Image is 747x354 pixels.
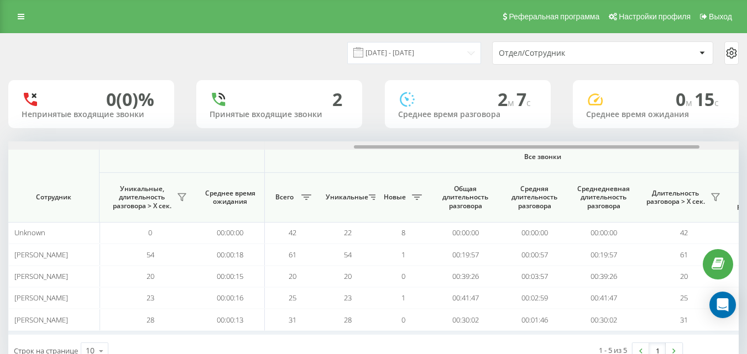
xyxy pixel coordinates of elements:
span: Сотрудник [18,193,90,202]
span: Длительность разговора > Х сек. [644,189,707,206]
span: 2 [498,87,516,111]
span: 31 [680,315,688,325]
td: 00:39:26 [431,266,500,287]
span: 61 [289,250,296,260]
span: Уникальные, длительность разговора > Х сек. [110,184,174,210]
td: 00:41:47 [431,287,500,309]
span: 0 [148,228,152,237]
td: 00:41:47 [569,287,638,309]
span: 1 [401,293,405,303]
span: Новые [381,193,409,202]
td: 00:03:57 [500,266,569,287]
span: Unknown [14,228,45,237]
span: 28 [147,315,154,325]
td: 00:00:00 [500,222,569,244]
span: 0 [401,315,405,325]
span: м [686,97,694,109]
span: 31 [289,315,296,325]
div: 2 [332,89,342,110]
span: 23 [344,293,352,303]
span: Среднее время ожидания [204,189,256,206]
span: 8 [401,228,405,237]
div: Непринятые входящие звонки [22,110,161,119]
span: Выход [709,12,732,21]
span: 0 [676,87,694,111]
span: c [526,97,531,109]
span: 7 [516,87,531,111]
td: 00:01:46 [500,309,569,330]
td: 00:00:00 [569,222,638,244]
span: [PERSON_NAME] [14,250,68,260]
span: Настройки профиля [619,12,691,21]
td: 00:30:02 [431,309,500,330]
span: 1 [401,250,405,260]
td: 00:00:16 [196,287,265,309]
span: Реферальная программа [509,12,599,21]
span: 25 [289,293,296,303]
span: 20 [680,271,688,281]
div: Отдел/Сотрудник [499,49,631,58]
td: 00:00:18 [196,244,265,265]
span: 28 [344,315,352,325]
td: 00:19:57 [431,244,500,265]
span: Уникальные [326,193,365,202]
span: 42 [680,228,688,237]
span: c [714,97,719,109]
div: Принятые входящие звонки [210,110,349,119]
td: 00:00:13 [196,309,265,330]
td: 00:00:00 [431,222,500,244]
span: 22 [344,228,352,237]
div: Среднее время разговора [398,110,537,119]
td: 00:02:59 [500,287,569,309]
span: [PERSON_NAME] [14,293,68,303]
span: [PERSON_NAME] [14,271,68,281]
span: 25 [680,293,688,303]
span: Общая длительность разговора [439,184,492,210]
td: 00:30:02 [569,309,638,330]
td: 00:19:57 [569,244,638,265]
td: 00:00:00 [196,222,265,244]
span: 0 [401,271,405,281]
div: Среднее время ожидания [586,110,725,119]
span: [PERSON_NAME] [14,315,68,325]
td: 00:39:26 [569,266,638,287]
span: 15 [694,87,719,111]
span: Среднедневная длительность разговора [577,184,630,210]
div: 0 (0)% [106,89,154,110]
td: 00:00:57 [500,244,569,265]
span: Всего [270,193,298,202]
span: 20 [147,271,154,281]
span: 20 [289,271,296,281]
span: Средняя длительность разговора [508,184,561,210]
span: м [508,97,516,109]
span: 61 [680,250,688,260]
span: 54 [147,250,154,260]
span: 20 [344,271,352,281]
span: 42 [289,228,296,237]
div: Open Intercom Messenger [709,292,736,318]
span: 23 [147,293,154,303]
td: 00:00:15 [196,266,265,287]
span: 54 [344,250,352,260]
